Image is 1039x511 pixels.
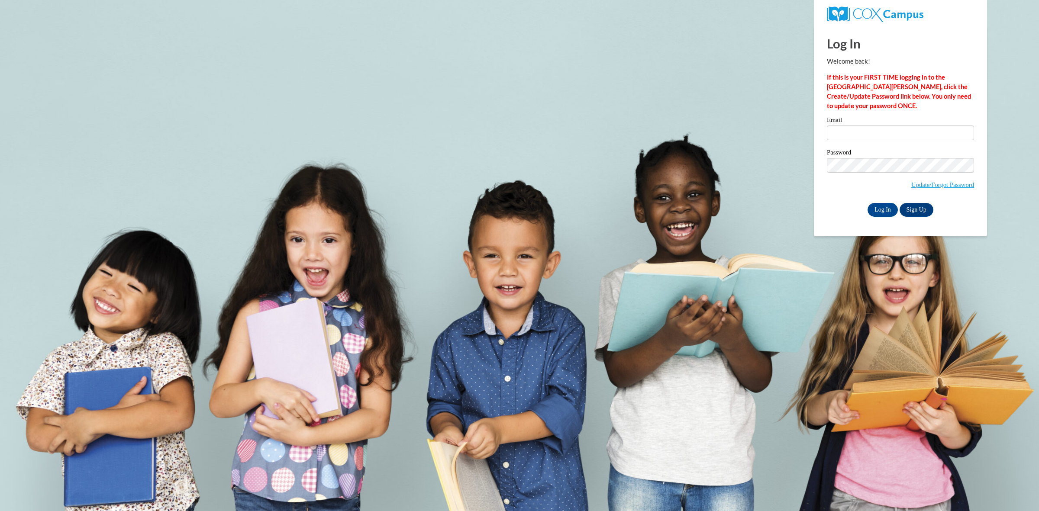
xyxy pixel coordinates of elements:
input: Log In [868,203,898,217]
h1: Log In [827,35,974,52]
a: COX Campus [827,10,923,17]
label: Password [827,149,974,158]
label: Email [827,117,974,125]
p: Welcome back! [827,57,974,66]
img: COX Campus [827,6,923,22]
a: Sign Up [900,203,933,217]
strong: If this is your FIRST TIME logging in to the [GEOGRAPHIC_DATA][PERSON_NAME], click the Create/Upd... [827,74,971,109]
a: Update/Forgot Password [911,181,974,188]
